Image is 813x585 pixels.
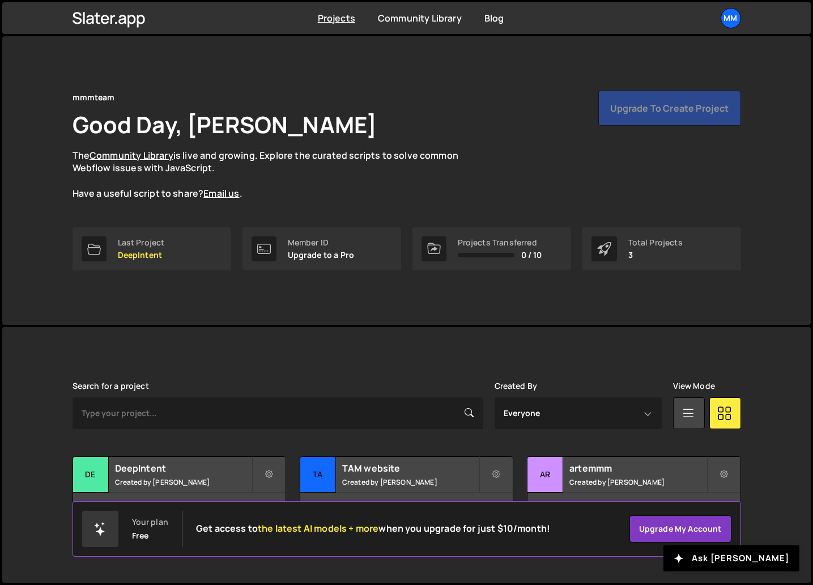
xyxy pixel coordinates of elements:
div: Total Projects [628,238,683,247]
a: mm [721,8,741,28]
div: 3 pages, last updated by [PERSON_NAME] [DATE] [73,493,286,527]
p: 3 [628,251,683,260]
span: the latest AI models + more [258,522,378,535]
small: Created by [PERSON_NAME] [115,477,252,487]
div: 4 pages, last updated by [PERSON_NAME] [DATE] [527,493,740,527]
a: ar artemmm Created by [PERSON_NAME] 4 pages, last updated by [PERSON_NAME] [DATE] [527,456,740,527]
a: Upgrade my account [629,515,731,542]
div: Projects Transferred [458,238,542,247]
input: Type your project... [73,397,483,429]
small: Created by [PERSON_NAME] [342,477,479,487]
div: Member ID [288,238,355,247]
small: Created by [PERSON_NAME] [569,477,706,487]
button: Ask [PERSON_NAME] [663,545,799,571]
h2: artemmm [569,462,706,474]
a: Community Library [90,149,173,162]
a: TA TAM website Created by [PERSON_NAME] 2 pages, last updated by [PERSON_NAME] [DATE] [300,456,513,527]
label: View Mode [673,381,715,391]
a: Projects [318,12,355,24]
h1: Good Day, [PERSON_NAME] [73,109,377,140]
div: TA [300,457,336,493]
div: mmmteam [73,91,115,104]
a: Email us [203,187,239,200]
p: DeepIntent [118,251,165,260]
h2: Get access to when you upgrade for just $10/month! [196,523,550,534]
div: ar [527,457,563,493]
div: De [73,457,109,493]
div: Your plan [132,518,168,527]
div: Free [132,531,149,540]
h2: TAM website [342,462,479,474]
label: Search for a project [73,381,149,391]
div: 2 pages, last updated by [PERSON_NAME] [DATE] [300,493,513,527]
div: Last Project [118,238,165,247]
a: De DeepIntent Created by [PERSON_NAME] 3 pages, last updated by [PERSON_NAME] [DATE] [73,456,286,527]
a: Community Library [378,12,462,24]
label: Created By [495,381,538,391]
h2: DeepIntent [115,462,252,474]
p: Upgrade to a Pro [288,251,355,260]
a: Last Project DeepIntent [73,227,231,270]
a: Blog [484,12,504,24]
span: 0 / 10 [521,251,542,260]
p: The is live and growing. Explore the curated scripts to solve common Webflow issues with JavaScri... [73,149,480,200]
